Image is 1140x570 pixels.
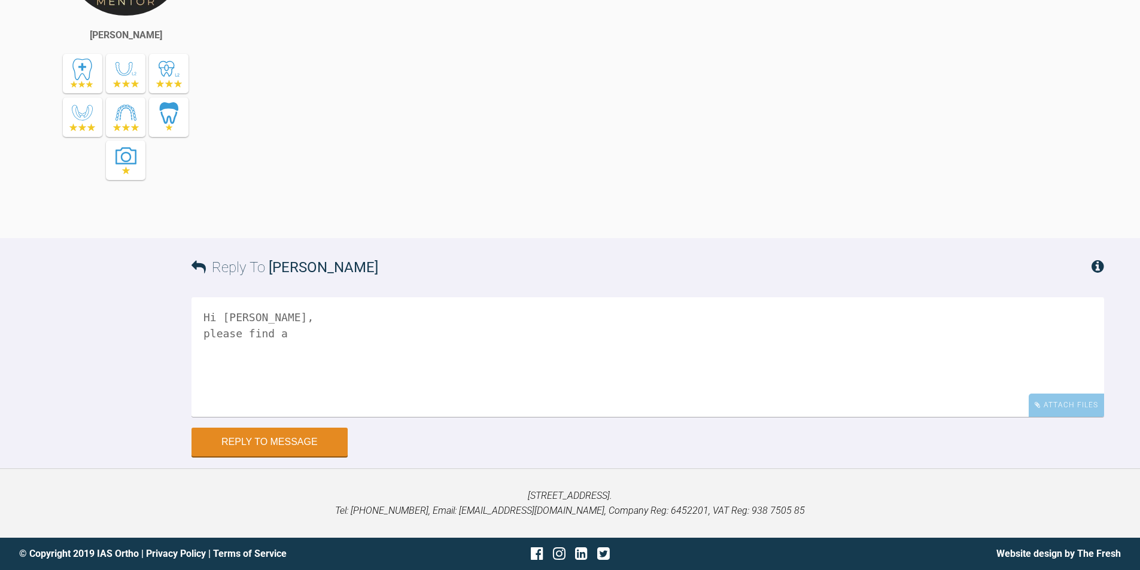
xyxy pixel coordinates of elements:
div: [PERSON_NAME] [90,28,162,43]
div: © Copyright 2019 IAS Ortho | | [19,546,387,562]
h3: Reply To [191,256,378,279]
span: [PERSON_NAME] [269,259,378,276]
a: Terms of Service [213,548,287,559]
a: Privacy Policy [146,548,206,559]
p: [STREET_ADDRESS]. Tel: [PHONE_NUMBER], Email: [EMAIL_ADDRESS][DOMAIN_NAME], Company Reg: 6452201,... [19,488,1121,519]
a: Website design by The Fresh [996,548,1121,559]
div: Attach Files [1029,394,1104,417]
button: Reply to Message [191,428,348,456]
textarea: Hi [PERSON_NAME], please find a [191,297,1104,417]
